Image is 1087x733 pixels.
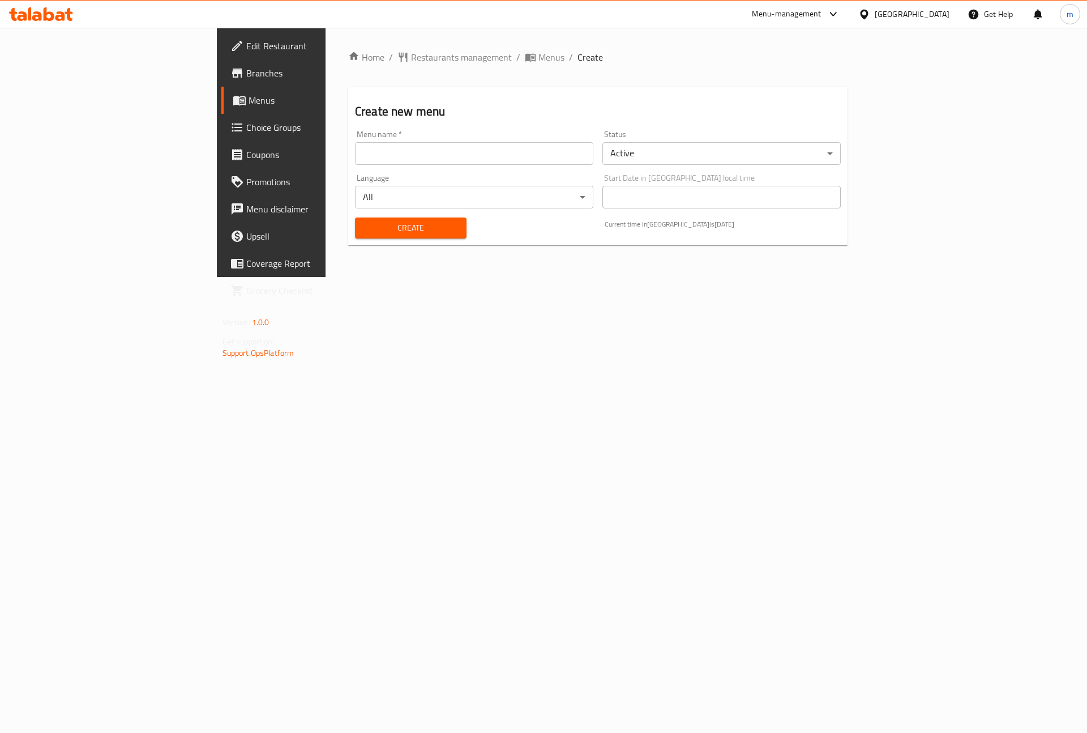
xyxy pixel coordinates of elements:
a: Edit Restaurant [221,32,399,59]
span: Branches [246,66,390,80]
a: Menus [221,87,399,114]
span: Menus [538,50,564,64]
span: Restaurants management [411,50,512,64]
a: Promotions [221,168,399,195]
span: Create [577,50,603,64]
div: All [355,186,593,208]
span: Coverage Report [246,257,390,270]
span: Create [364,221,457,235]
span: m [1067,8,1073,20]
span: Edit Restaurant [246,39,390,53]
span: Menus [249,93,390,107]
input: Please enter Menu name [355,142,593,165]
a: Coverage Report [221,250,399,277]
div: Menu-management [752,7,821,21]
a: Grocery Checklist [221,277,399,304]
div: [GEOGRAPHIC_DATA] [875,8,949,20]
a: Branches [221,59,399,87]
span: 1.0.0 [252,315,269,330]
a: Menus [525,50,564,64]
li: / [569,50,573,64]
span: Get support on: [222,334,275,349]
div: Active [602,142,841,165]
button: Create [355,218,467,238]
span: Version: [222,315,250,330]
span: Grocery Checklist [246,284,390,297]
p: Current time in [GEOGRAPHIC_DATA] is [DATE] [605,219,841,229]
a: Menu disclaimer [221,195,399,223]
a: Coupons [221,141,399,168]
a: Restaurants management [397,50,512,64]
span: Upsell [246,229,390,243]
a: Choice Groups [221,114,399,141]
span: Menu disclaimer [246,202,390,216]
span: Choice Groups [246,121,390,134]
a: Upsell [221,223,399,250]
span: Coupons [246,148,390,161]
nav: breadcrumb [348,50,848,64]
li: / [516,50,520,64]
a: Support.OpsPlatform [222,346,294,360]
h2: Create new menu [355,103,841,120]
span: Promotions [246,175,390,189]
